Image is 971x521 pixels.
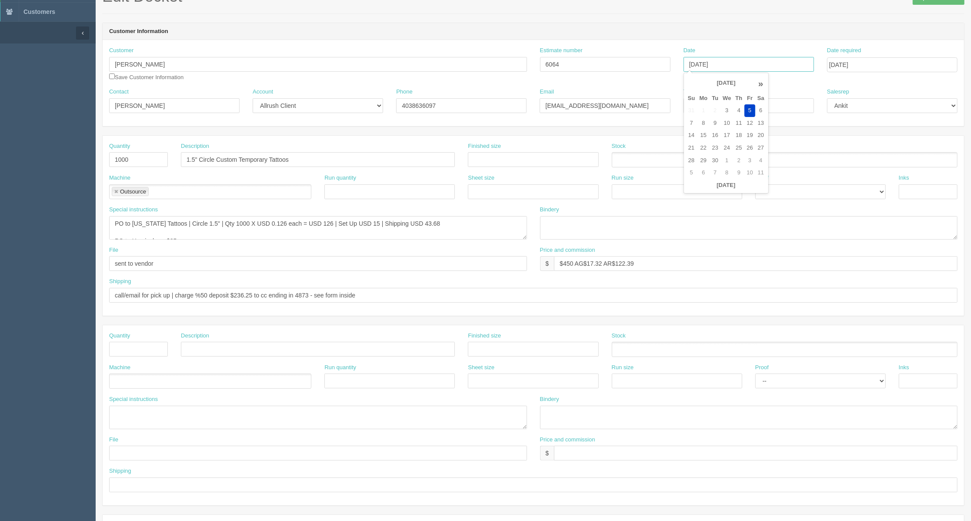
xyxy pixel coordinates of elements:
th: Su [686,92,697,105]
td: 31 [686,104,697,117]
td: 7 [710,167,721,179]
label: Description [181,142,209,150]
label: Phone [396,88,413,96]
td: 2 [710,104,721,117]
label: Sheet size [468,174,494,182]
td: 3 [721,104,733,117]
label: Run quantity [324,364,356,372]
label: Inks [899,364,909,372]
td: 10 [744,167,755,179]
td: 28 [686,154,697,167]
label: Finished size [468,142,501,150]
th: [DATE] [686,179,767,192]
label: Contact [109,88,129,96]
td: 6 [697,167,710,179]
td: 4 [755,154,767,167]
td: 8 [721,167,733,179]
label: Proof [755,174,769,182]
label: Bindery [540,395,559,404]
td: 23 [710,142,721,154]
div: $ [540,446,554,461]
label: Run size [612,364,634,372]
th: [DATE] [697,75,755,92]
td: 11 [755,167,767,179]
label: Run quantity [324,174,356,182]
label: Price and commission [540,436,595,444]
td: 5 [744,104,755,117]
span: Customers [23,8,55,15]
td: 13 [755,117,767,130]
label: Machine [109,364,130,372]
td: 10 [721,117,733,130]
td: 12 [744,117,755,130]
label: Date required [827,47,861,55]
label: Shipping [109,467,131,475]
label: Customer [109,47,133,55]
td: 22 [697,142,710,154]
label: Price and commission [540,246,595,254]
td: 3 [744,154,755,167]
td: 16 [710,129,721,142]
textarea: PO to [US_STATE] Tattoos | Circle 1.5" | Qty 1000 X USD 0.126 each = USD 126 | Set Up USD 15 | Sh... [109,216,527,240]
input: Enter customer name [109,57,527,72]
label: File [109,246,118,254]
label: Quantity [109,332,130,340]
th: Fr [744,92,755,105]
label: Account [253,88,273,96]
label: Special instructions [109,206,158,214]
td: 18 [733,129,744,142]
td: 24 [721,142,733,154]
label: Quantity [109,142,130,150]
td: 17 [721,129,733,142]
th: Mo [697,92,710,105]
th: » [755,75,767,92]
header: Customer Information [103,23,964,40]
td: 29 [697,154,710,167]
td: 15 [697,129,710,142]
td: 8 [697,117,710,130]
label: Sheet size [468,364,494,372]
div: Save Customer Information [109,47,527,81]
td: 9 [710,117,721,130]
td: 1 [721,154,733,167]
label: Description [181,332,209,340]
td: 14 [686,129,697,142]
td: 9 [733,167,744,179]
label: Date [684,47,695,55]
td: 11 [733,117,744,130]
th: Tu [710,92,721,105]
td: 7 [686,117,697,130]
label: Estimate number [540,47,583,55]
label: Bindery [540,206,559,214]
div: $ [540,256,554,271]
td: 4 [733,104,744,117]
th: Sa [755,92,767,105]
td: 21 [686,142,697,154]
td: 19 [744,129,755,142]
label: File [109,436,118,444]
td: 5 [686,167,697,179]
td: 27 [755,142,767,154]
th: We [721,92,733,105]
label: Email [540,88,554,96]
td: 20 [755,129,767,142]
label: Finished size [468,332,501,340]
td: 25 [733,142,744,154]
div: Outsource [120,189,146,194]
label: Salesrep [827,88,849,96]
th: Th [733,92,744,105]
label: Proof [755,364,769,372]
td: 1 [697,104,710,117]
label: Run size [612,174,634,182]
label: Stock [612,332,626,340]
td: 2 [733,154,744,167]
td: 26 [744,142,755,154]
td: 30 [710,154,721,167]
label: Stock [612,142,626,150]
label: Inks [899,174,909,182]
label: Machine [109,174,130,182]
label: Special instructions [109,395,158,404]
label: Shipping [109,277,131,286]
td: 6 [755,104,767,117]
